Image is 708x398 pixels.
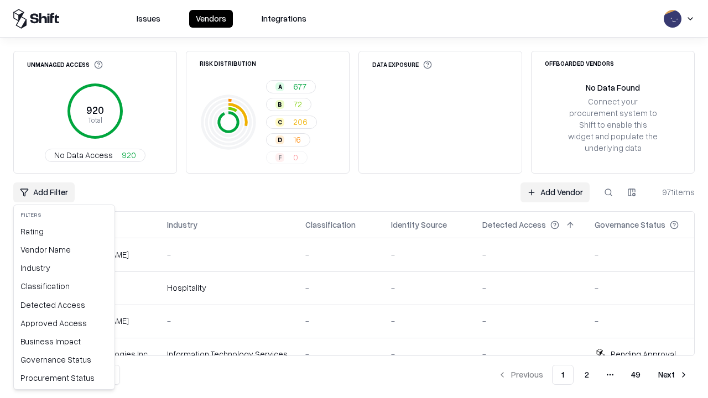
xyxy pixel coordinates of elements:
[16,332,112,350] div: Business Impact
[16,314,112,332] div: Approved Access
[16,277,112,295] div: Classification
[16,369,112,387] div: Procurement Status
[16,350,112,369] div: Governance Status
[16,207,112,222] div: Filters
[16,259,112,277] div: Industry
[16,296,112,314] div: Detected Access
[13,205,115,390] div: Add Filter
[16,240,112,259] div: Vendor Name
[16,222,112,240] div: Rating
